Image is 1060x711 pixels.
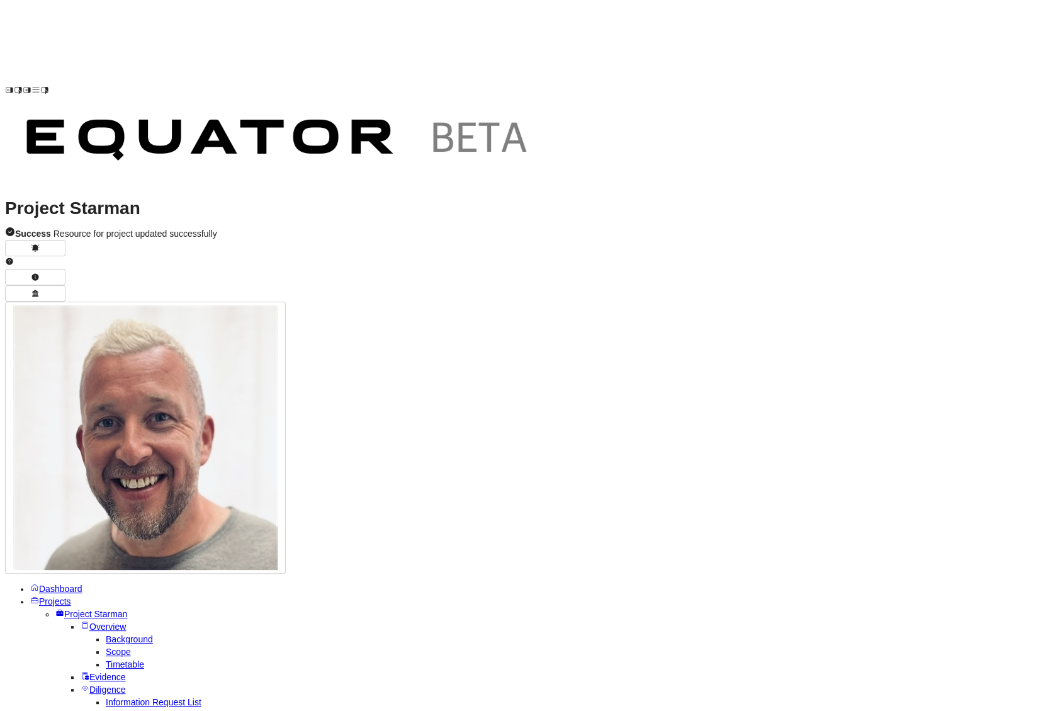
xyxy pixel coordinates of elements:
[15,229,51,239] strong: Success
[39,596,71,606] span: Projects
[5,98,553,187] img: Customer Logo
[106,697,201,707] a: Information Request List
[106,634,153,644] a: Background
[39,584,82,594] span: Dashboard
[106,659,144,669] a: Timetable
[64,609,127,619] span: Project Starman
[106,647,131,657] a: Scope
[89,685,126,695] span: Diligence
[81,672,126,682] a: Evidence
[81,685,126,695] a: Diligence
[30,584,82,594] a: Dashboard
[30,596,71,606] a: Projects
[13,305,278,570] img: Profile Icon
[5,202,1055,215] h1: Project Starman
[49,5,597,94] img: Customer Logo
[89,672,126,682] span: Evidence
[55,609,127,619] a: Project Starman
[89,622,126,632] span: Overview
[15,229,217,239] span: Resource for project updated successfully
[81,622,126,632] a: Overview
